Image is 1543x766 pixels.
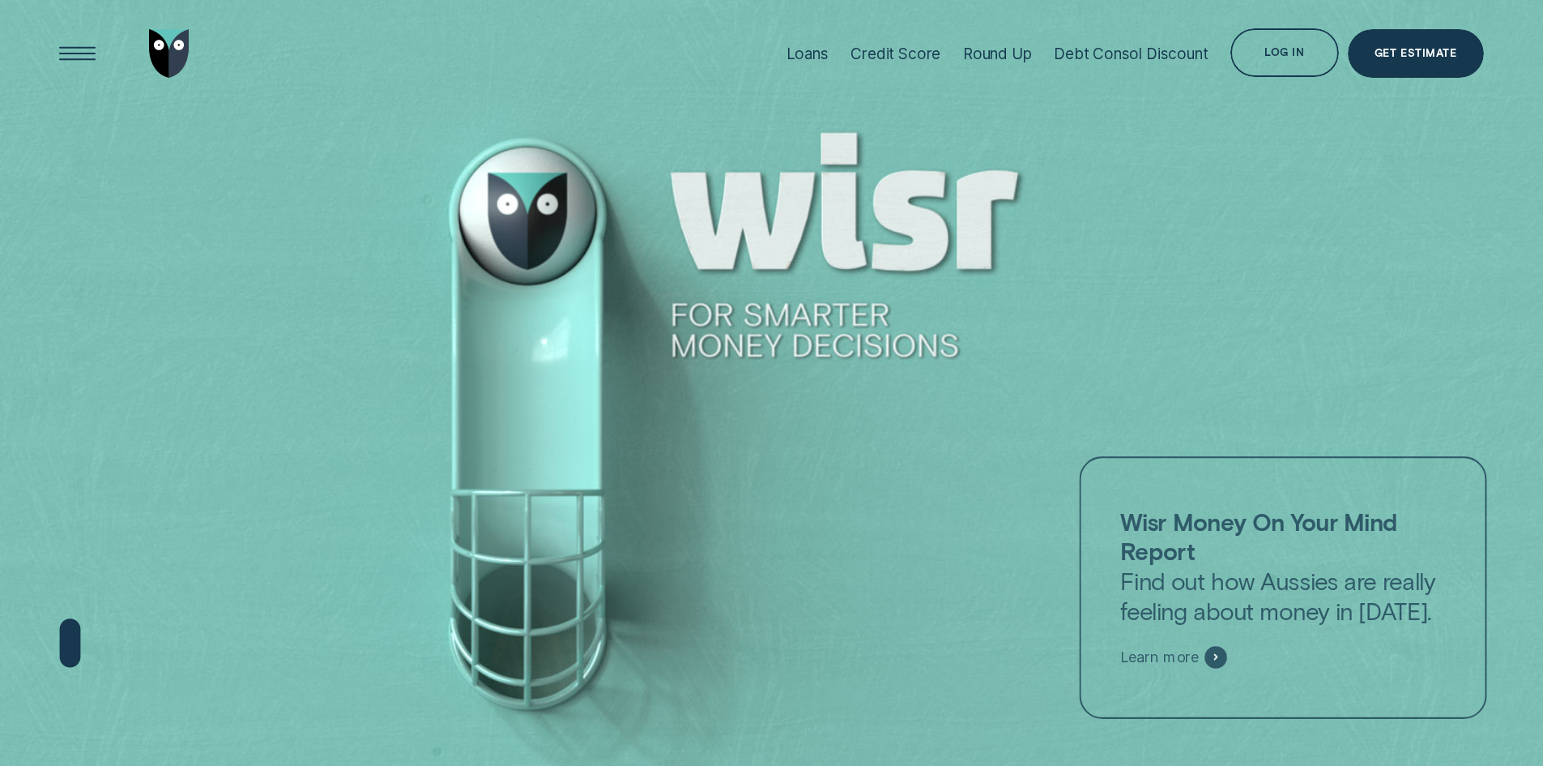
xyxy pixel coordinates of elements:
a: Get Estimate [1348,29,1484,78]
p: Find out how Aussies are really feeling about money in [DATE]. [1121,507,1447,626]
button: Open Menu [53,29,102,78]
img: Wisr [149,29,190,78]
a: Wisr Money On Your Mind ReportFind out how Aussies are really feeling about money in [DATE].Learn... [1080,456,1487,719]
button: Log in [1230,28,1338,77]
div: Loans [786,45,829,63]
div: Credit Score [850,45,940,63]
div: Round Up [963,45,1032,63]
span: Learn more [1121,648,1200,666]
div: Debt Consol Discount [1054,45,1208,63]
strong: Wisr Money On Your Mind Report [1121,507,1398,565]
